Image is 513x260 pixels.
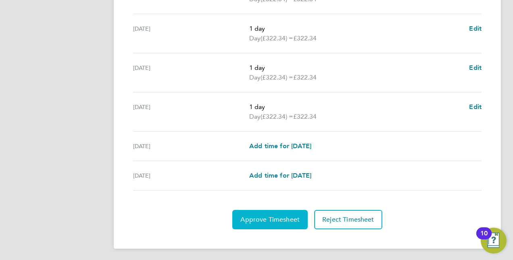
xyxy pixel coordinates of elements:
[469,102,482,112] a: Edit
[249,73,261,82] span: Day
[469,25,482,32] span: Edit
[293,34,317,42] span: £322.34
[261,113,293,120] span: (£322.34) =
[261,34,293,42] span: (£322.34) =
[249,112,261,122] span: Day
[249,171,311,180] a: Add time for [DATE]
[133,102,249,122] div: [DATE]
[133,171,249,180] div: [DATE]
[249,142,311,150] span: Add time for [DATE]
[469,64,482,71] span: Edit
[249,24,463,34] p: 1 day
[232,210,308,229] button: Approve Timesheet
[249,102,463,112] p: 1 day
[293,113,317,120] span: £322.34
[480,233,488,244] div: 10
[314,210,382,229] button: Reject Timesheet
[249,63,463,73] p: 1 day
[481,228,507,254] button: Open Resource Center, 10 new notifications
[469,63,482,73] a: Edit
[293,73,317,81] span: £322.34
[469,103,482,111] span: Edit
[249,172,311,179] span: Add time for [DATE]
[133,141,249,151] div: [DATE]
[133,63,249,82] div: [DATE]
[249,34,261,43] span: Day
[261,73,293,81] span: (£322.34) =
[133,24,249,43] div: [DATE]
[240,216,300,224] span: Approve Timesheet
[469,24,482,34] a: Edit
[322,216,374,224] span: Reject Timesheet
[249,141,311,151] a: Add time for [DATE]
